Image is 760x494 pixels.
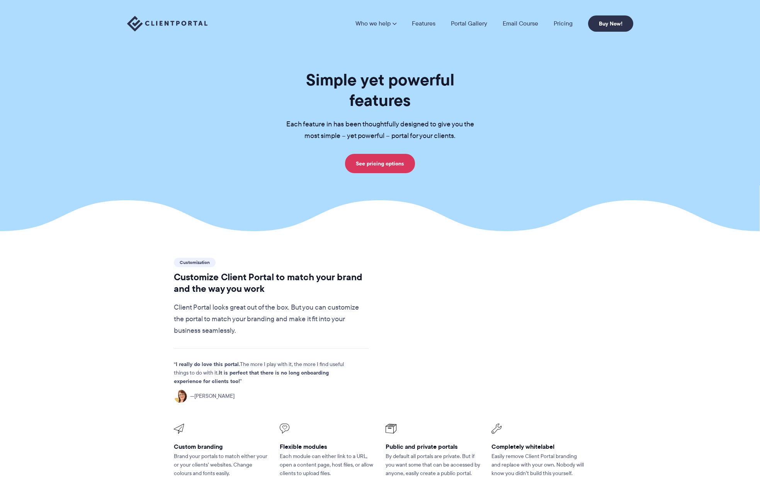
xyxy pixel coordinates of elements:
[491,452,587,478] p: Easily remove Client Portal branding and replace with your own. Nobody will know you didn’t build...
[274,70,486,111] h1: Simple yet powerful features
[345,154,415,173] a: See pricing options
[174,443,269,451] h3: Custom branding
[174,271,369,295] h2: Customize Client Portal to match your brand and the way you work
[355,20,396,27] a: Who we help
[174,452,269,478] p: Brand your portals to match either your or your clients’ websites. Change colours and fonts easily.
[174,258,216,267] span: Customization
[491,443,587,451] h3: Completely whitelabel
[174,368,329,385] strong: It is perfect that there is no long onboarding experience for clients too!
[588,15,633,32] a: Buy Now!
[451,20,487,27] a: Portal Gallery
[190,392,235,400] span: [PERSON_NAME]
[176,360,240,368] strong: I really do love this portal.
[412,20,435,27] a: Features
[280,443,375,451] h3: Flexible modules
[174,302,369,337] p: Client Portal looks great out of the box. But you can customize the portal to match your branding...
[280,452,375,478] p: Each module can either link to a URL, open a content page, host files, or allow clients to upload...
[274,119,486,142] p: Each feature in has been thoughtfully designed to give you the most simple – yet powerful – porta...
[386,443,481,451] h3: Public and private portals
[554,20,573,27] a: Pricing
[174,360,355,386] p: The more I play with it, the more I find useful things to do with it.
[503,20,538,27] a: Email Course
[386,452,481,478] p: By default all portals are private. But if you want some that can be accessed by anyone, easily c...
